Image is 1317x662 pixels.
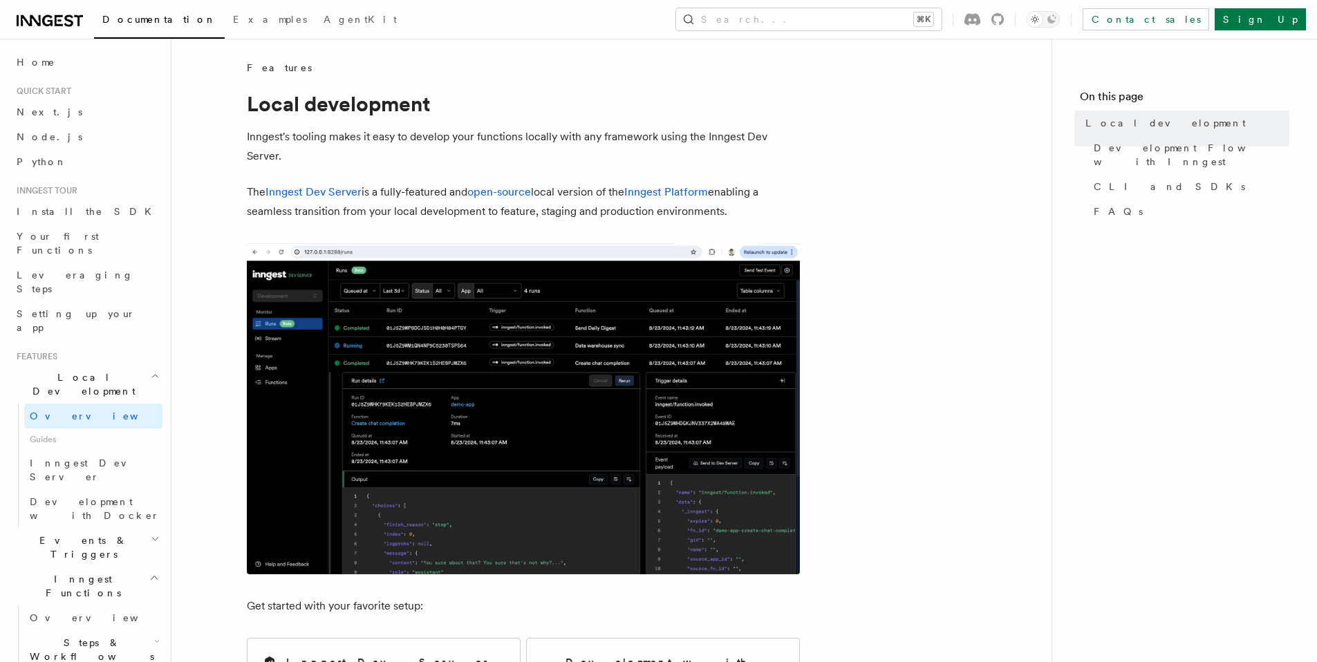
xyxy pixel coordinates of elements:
a: Leveraging Steps [11,263,162,301]
a: Contact sales [1083,8,1209,30]
a: Node.js [11,124,162,149]
a: Sign Up [1215,8,1306,30]
p: The is a fully-featured and local version of the enabling a seamless transition from your local d... [247,182,800,221]
span: Guides [24,428,162,451]
span: Node.js [17,131,82,142]
a: Documentation [94,4,225,39]
a: Development Flow with Inngest [1088,135,1289,174]
a: Install the SDK [11,199,162,224]
span: Install the SDK [17,206,160,217]
a: Setting up your app [11,301,162,340]
kbd: ⌘K [914,12,933,26]
a: Next.js [11,100,162,124]
a: Inngest Dev Server [265,185,362,198]
button: Local Development [11,365,162,404]
button: Inngest Functions [11,567,162,605]
a: CLI and SDKs [1088,174,1289,199]
span: Inngest Functions [11,572,149,600]
a: Python [11,149,162,174]
a: Overview [24,404,162,428]
span: Events & Triggers [11,533,151,561]
a: Local development [1080,111,1289,135]
span: Documentation [102,14,216,25]
span: Features [247,61,312,75]
a: Your first Functions [11,224,162,263]
span: FAQs [1094,205,1143,218]
a: Examples [225,4,315,37]
span: Leveraging Steps [17,269,133,294]
span: Local development [1085,116,1246,130]
span: CLI and SDKs [1094,180,1245,193]
a: AgentKit [315,4,405,37]
p: Get started with your favorite setup: [247,596,800,616]
p: Inngest's tooling makes it easy to develop your functions locally with any framework using the In... [247,127,800,166]
span: Your first Functions [17,231,99,256]
span: Home [17,55,55,69]
span: Development Flow with Inngest [1094,141,1289,169]
span: Local Development [11,370,151,398]
span: Overview [30,410,172,422]
span: Features [11,351,57,362]
span: Inngest tour [11,185,77,196]
span: Development with Docker [30,496,160,521]
a: Development with Docker [24,489,162,528]
img: The Inngest Dev Server on the Functions page [247,243,800,574]
button: Events & Triggers [11,528,162,567]
span: Next.js [17,106,82,117]
a: Inngest Platform [624,185,708,198]
a: open-source [467,185,531,198]
h4: On this page [1080,88,1289,111]
div: Local Development [11,404,162,528]
span: Examples [233,14,307,25]
span: Overview [30,612,172,623]
span: AgentKit [324,14,397,25]
a: Home [11,50,162,75]
span: Quick start [11,86,71,97]
span: Inngest Dev Server [30,457,148,482]
button: Search...⌘K [676,8,942,30]
a: Inngest Dev Server [24,451,162,489]
a: FAQs [1088,199,1289,224]
span: Setting up your app [17,308,136,333]
h1: Local development [247,91,800,116]
a: Overview [24,605,162,630]
span: Python [17,156,67,167]
button: Toggle dark mode [1027,11,1060,28]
